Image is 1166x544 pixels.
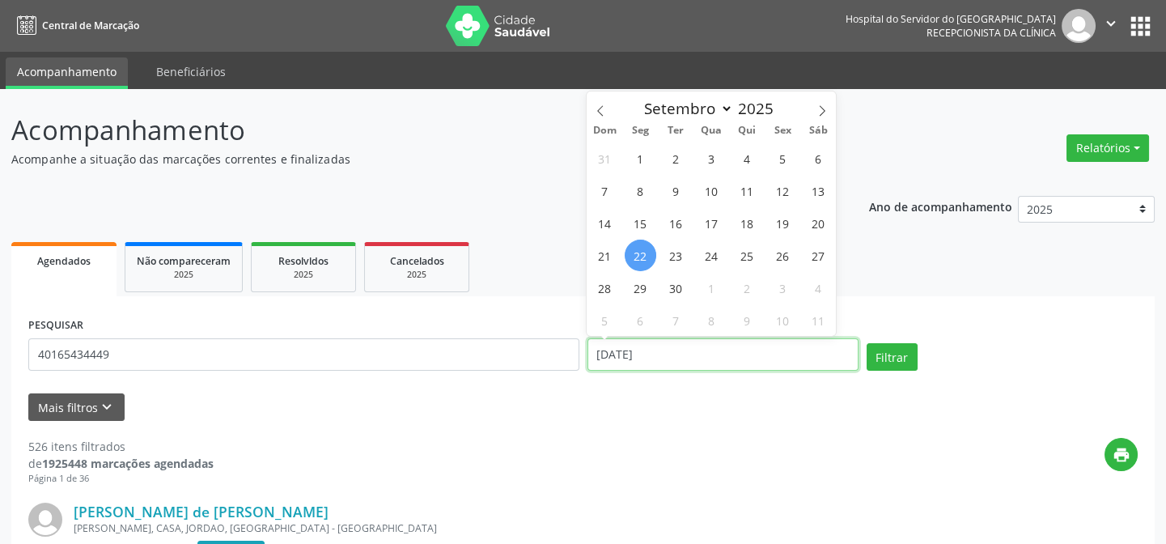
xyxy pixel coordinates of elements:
i: keyboard_arrow_down [98,398,116,416]
div: Página 1 de 36 [28,472,214,486]
div: de [28,455,214,472]
span: Outubro 4, 2025 [803,272,834,304]
img: img [1062,9,1096,43]
span: Setembro 8, 2025 [625,175,656,206]
button: Filtrar [867,343,918,371]
span: Setembro 15, 2025 [625,207,656,239]
i: print [1113,446,1130,464]
span: Setembro 21, 2025 [589,240,621,271]
span: Outubro 11, 2025 [803,304,834,336]
div: 526 itens filtrados [28,438,214,455]
button: Mais filtroskeyboard_arrow_down [28,393,125,422]
label: PESQUISAR [28,313,83,338]
strong: 1925448 marcações agendadas [42,456,214,471]
span: Setembro 17, 2025 [696,207,727,239]
span: Setembro 2, 2025 [660,142,692,174]
a: Acompanhamento [6,57,128,89]
a: Beneficiários [145,57,237,86]
span: Setembro 14, 2025 [589,207,621,239]
span: Outubro 1, 2025 [696,272,727,304]
button: apps [1126,12,1155,40]
span: Setembro 23, 2025 [660,240,692,271]
span: Setembro 25, 2025 [731,240,763,271]
span: Setembro 28, 2025 [589,272,621,304]
span: Agendados [37,254,91,268]
span: Seg [622,125,658,136]
span: Outubro 7, 2025 [660,304,692,336]
select: Month [637,97,734,120]
div: 2025 [263,269,344,281]
a: [PERSON_NAME] de [PERSON_NAME] [74,503,329,521]
span: Sex [765,125,800,136]
span: Setembro 20, 2025 [803,207,834,239]
span: Dom [587,125,622,136]
span: Setembro 16, 2025 [660,207,692,239]
input: Nome, código do beneficiário ou CPF [28,338,579,371]
p: Acompanhe a situação das marcações correntes e finalizadas [11,151,812,168]
span: Recepcionista da clínica [926,26,1056,40]
span: Qua [693,125,729,136]
a: Central de Marcação [11,12,139,39]
span: Setembro 5, 2025 [767,142,799,174]
img: img [28,503,62,537]
input: Selecione um intervalo [587,338,859,371]
span: Setembro 6, 2025 [803,142,834,174]
div: [PERSON_NAME], CASA, JORDAO, [GEOGRAPHIC_DATA] - [GEOGRAPHIC_DATA] [74,521,895,535]
span: Setembro 12, 2025 [767,175,799,206]
span: Outubro 10, 2025 [767,304,799,336]
div: 2025 [376,269,457,281]
i:  [1102,15,1120,32]
span: Outubro 8, 2025 [696,304,727,336]
span: Setembro 7, 2025 [589,175,621,206]
span: Setembro 10, 2025 [696,175,727,206]
span: Setembro 4, 2025 [731,142,763,174]
p: Ano de acompanhamento [869,196,1012,216]
span: Setembro 13, 2025 [803,175,834,206]
span: Setembro 26, 2025 [767,240,799,271]
span: Qui [729,125,765,136]
span: Setembro 29, 2025 [625,272,656,304]
span: Setembro 3, 2025 [696,142,727,174]
span: Setembro 27, 2025 [803,240,834,271]
span: Setembro 24, 2025 [696,240,727,271]
span: Setembro 30, 2025 [660,272,692,304]
span: Agosto 31, 2025 [589,142,621,174]
div: Hospital do Servidor do [GEOGRAPHIC_DATA] [846,12,1056,26]
span: Sáb [800,125,836,136]
button: Relatórios [1066,134,1149,162]
span: Setembro 9, 2025 [660,175,692,206]
span: Setembro 1, 2025 [625,142,656,174]
button: print [1105,438,1138,471]
span: Outubro 5, 2025 [589,304,621,336]
span: Ter [658,125,693,136]
input: Year [733,98,787,119]
button:  [1096,9,1126,43]
span: Resolvidos [278,254,329,268]
span: Não compareceram [137,254,231,268]
span: Outubro 2, 2025 [731,272,763,304]
span: Setembro 18, 2025 [731,207,763,239]
span: Outubro 6, 2025 [625,304,656,336]
span: Setembro 19, 2025 [767,207,799,239]
span: Setembro 11, 2025 [731,175,763,206]
p: Acompanhamento [11,110,812,151]
span: Setembro 22, 2025 [625,240,656,271]
span: Central de Marcação [42,19,139,32]
span: Outubro 9, 2025 [731,304,763,336]
span: Outubro 3, 2025 [767,272,799,304]
span: Cancelados [390,254,444,268]
div: 2025 [137,269,231,281]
